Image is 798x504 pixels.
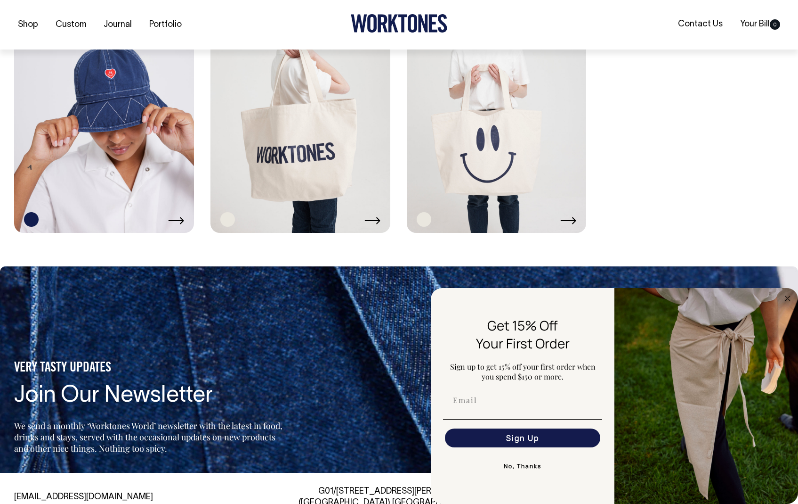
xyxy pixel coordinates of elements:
[736,17,784,32] a: Your Bill0
[443,457,602,476] button: No, Thanks
[52,17,90,33] a: Custom
[431,288,798,504] div: FLYOUT Form
[445,391,600,410] input: Email
[14,384,285,409] h4: Join Our Newsletter
[100,17,136,33] a: Journal
[674,17,726,32] a: Contact Us
[14,493,153,501] a: [EMAIL_ADDRESS][DOMAIN_NAME]
[450,362,596,381] span: Sign up to get 15% off your first order when you spend $150 or more.
[782,293,793,304] button: Close dialog
[445,429,600,447] button: Sign Up
[770,19,780,30] span: 0
[14,360,285,376] h5: VERY TASTY UPDATES
[487,316,558,334] span: Get 15% Off
[14,420,285,454] p: We send a monthly ‘Worktones World’ newsletter with the latest in food, drinks and stays, served ...
[476,334,570,352] span: Your First Order
[614,288,798,504] img: 5e34ad8f-4f05-4173-92a8-ea475ee49ac9.jpeg
[14,17,42,33] a: Shop
[145,17,185,33] a: Portfolio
